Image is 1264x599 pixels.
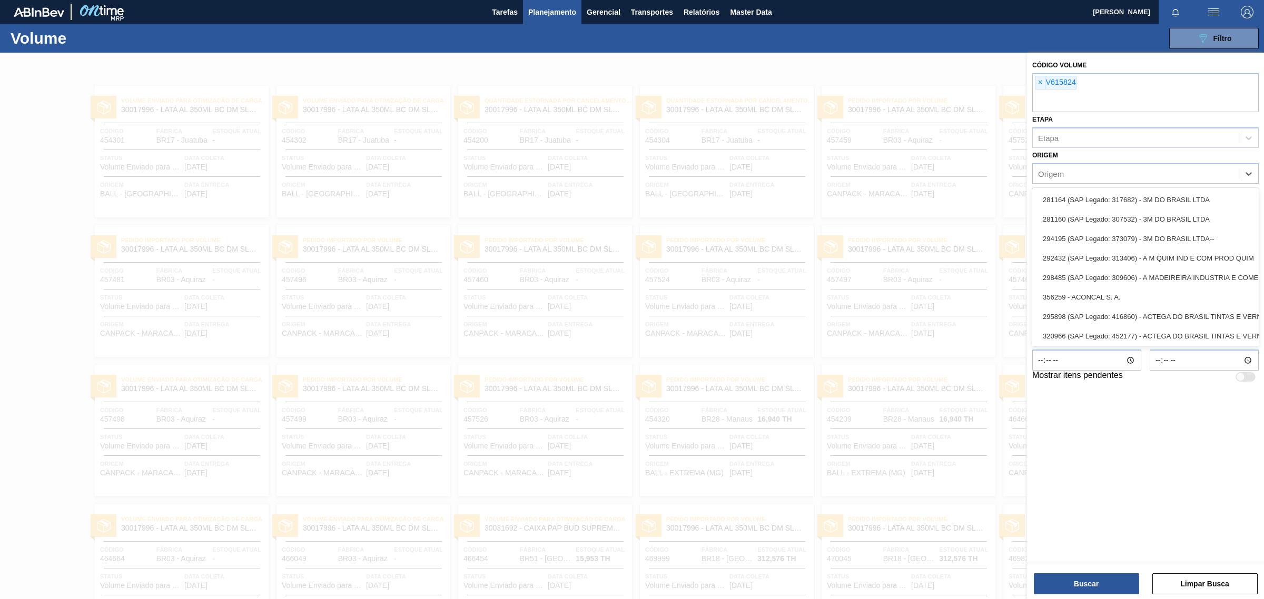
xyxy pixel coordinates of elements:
[14,7,64,17] img: TNhmsLtSVTkK8tSr43FrP2fwEKptu5GPRR3wAAAABJRU5ErkJggg==
[1032,62,1087,69] label: Código Volume
[1032,187,1060,195] label: Destino
[1032,371,1123,383] label: Mostrar itens pendentes
[730,6,772,18] span: Master Data
[1032,116,1053,123] label: Etapa
[684,6,719,18] span: Relatórios
[1032,326,1259,346] div: 320966 (SAP Legado: 452177) - ACTEGA DO BRASIL TINTAS E VERNIZES-LTDA.-
[1035,76,1045,89] span: ×
[1032,209,1259,229] div: 281160 (SAP Legado: 307532) - 3M DO BRASIL LTDA
[11,32,173,44] h1: Volume
[1169,28,1259,49] button: Filtro
[1032,152,1058,159] label: Origem
[1241,6,1253,18] img: Logout
[631,6,673,18] span: Transportes
[1213,34,1232,43] span: Filtro
[528,6,576,18] span: Planejamento
[587,6,620,18] span: Gerencial
[1207,6,1220,18] img: userActions
[1038,133,1059,142] div: Etapa
[1032,229,1259,248] div: 294195 (SAP Legado: 373079) - 3M DO BRASIL LTDA--
[1159,5,1192,19] button: Notificações
[1032,268,1259,287] div: 298485 (SAP Legado: 309606) - A MADEIREIRA INDUSTRIA E COMERCIO
[1035,76,1077,89] div: V615824
[492,6,518,18] span: Tarefas
[1032,307,1259,326] div: 295898 (SAP Legado: 416860) - ACTEGA DO BRASIL TINTAS E VERNIZES
[1032,190,1259,209] div: 281164 (SAP Legado: 317682) - 3M DO BRASIL LTDA
[1032,248,1259,268] div: 292432 (SAP Legado: 313406) - A M QUIM IND E COM PROD QUIM
[1038,169,1064,178] div: Origem
[1032,287,1259,307] div: 356259 - ACONCAL S. A.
